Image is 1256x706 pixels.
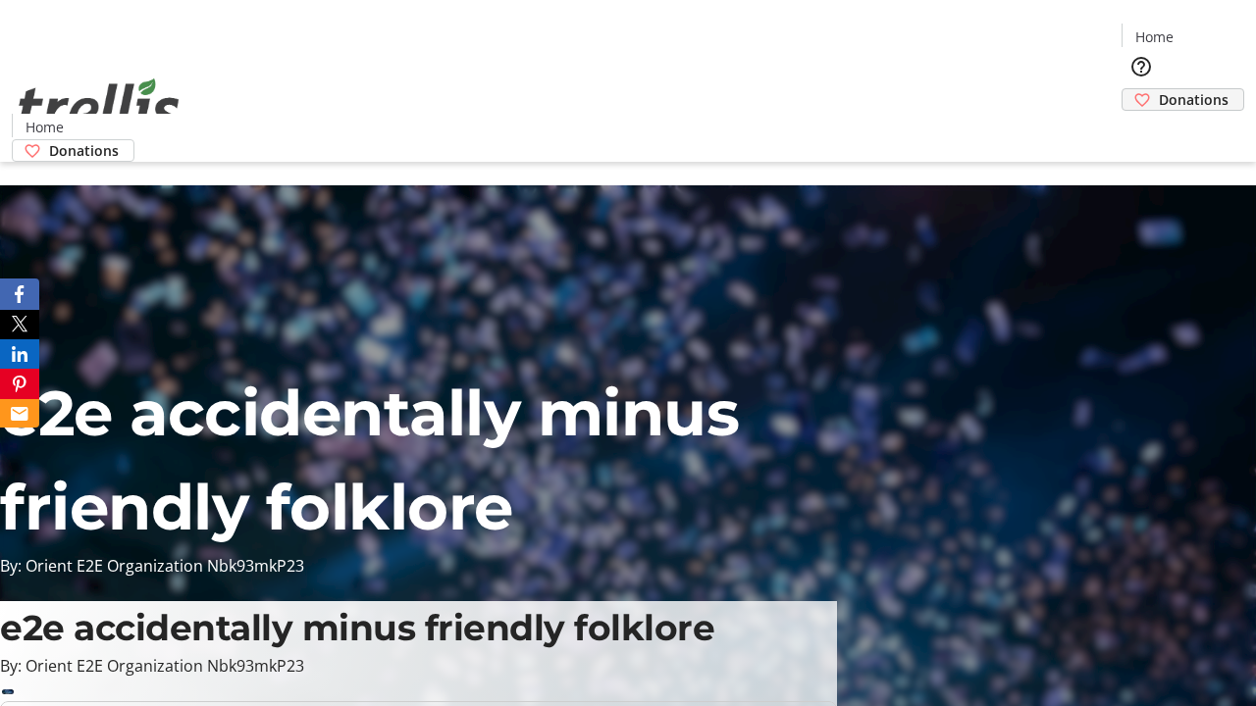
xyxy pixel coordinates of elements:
span: Donations [1159,89,1229,110]
a: Donations [1122,88,1244,111]
img: Orient E2E Organization Nbk93mkP23's Logo [12,57,186,155]
a: Home [1123,26,1185,47]
a: Donations [12,139,134,162]
a: Home [13,117,76,137]
span: Home [26,117,64,137]
span: Donations [49,140,119,161]
span: Home [1135,26,1174,47]
button: Help [1122,47,1161,86]
button: Cart [1122,111,1161,150]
